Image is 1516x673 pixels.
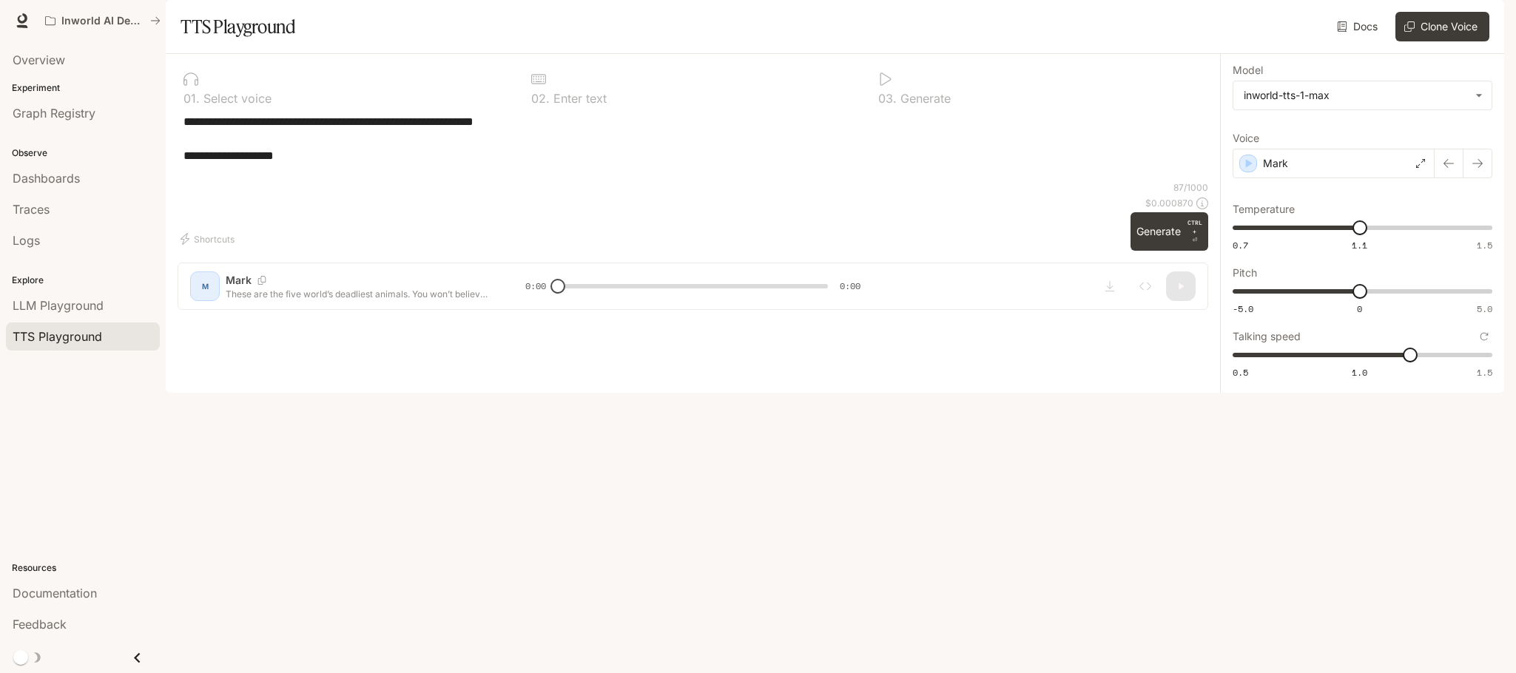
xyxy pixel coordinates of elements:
[1357,302,1362,315] span: 0
[550,92,607,104] p: Enter text
[1173,181,1208,194] p: 87 / 1000
[1233,204,1295,214] p: Temperature
[178,227,240,251] button: Shortcuts
[531,92,550,104] p: 0 2 .
[38,6,167,35] button: All workspaces
[1233,65,1263,75] p: Model
[200,92,272,104] p: Select voice
[1395,12,1489,41] button: Clone Voice
[1187,218,1202,236] p: CTRL +
[1477,366,1492,379] span: 1.5
[1233,239,1248,251] span: 0.7
[1233,302,1253,315] span: -5.0
[61,15,144,27] p: Inworld AI Demos
[1233,366,1248,379] span: 0.5
[1131,212,1208,251] button: GenerateCTRL +⏎
[1244,88,1468,103] div: inworld-tts-1-max
[1233,331,1301,342] p: Talking speed
[1233,81,1492,109] div: inworld-tts-1-max
[1334,12,1384,41] a: Docs
[897,92,951,104] p: Generate
[1263,156,1288,171] p: Mark
[1477,239,1492,251] span: 1.5
[1352,239,1367,251] span: 1.1
[1477,302,1492,315] span: 5.0
[1233,133,1259,143] p: Voice
[1187,218,1202,245] p: ⏎
[1352,366,1367,379] span: 1.0
[181,12,295,41] h1: TTS Playground
[878,92,897,104] p: 0 3 .
[183,92,200,104] p: 0 1 .
[1476,328,1492,345] button: Reset to default
[1233,268,1257,278] p: Pitch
